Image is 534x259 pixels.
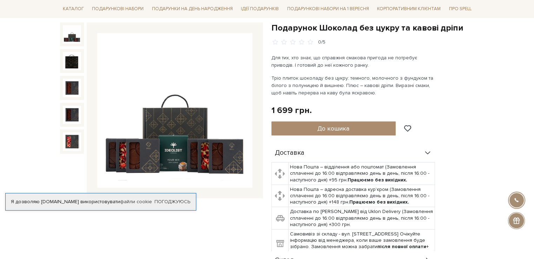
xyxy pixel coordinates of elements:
[271,54,436,69] p: Для тих, хто знає, що справжня смакова пригода не потребує приводів. І готовий до неї кожного ранку.
[275,150,304,156] span: Доставка
[271,105,312,116] div: 1 699 грн.
[288,185,435,207] td: Нова Пошта – адресна доставка кур'єром (Замовлення сплаченні до 16:00 відправляємо день в день, п...
[348,177,407,183] b: Працюємо без вихідних.
[374,3,443,15] a: Корпоративним клієнтам
[446,4,474,14] a: Про Spell
[377,244,426,250] b: після повної оплати
[284,3,372,15] a: Подарункові набори на 1 Вересня
[271,121,396,135] button: До кошика
[317,125,349,132] span: До кошика
[97,33,252,188] img: Подарунок Шоколад без цукру та кавові дріпи
[63,79,81,97] img: Подарунок Шоколад без цукру та кавові дріпи
[318,39,325,46] div: 0/5
[154,199,190,205] a: Погоджуюсь
[288,230,435,258] td: Самовивіз зі складу - вул. [STREET_ADDRESS] Очікуйте інформацію від менеджера, коли ваше замовлен...
[288,162,435,185] td: Нова Пошта – відділення або поштомат (Замовлення сплаченні до 16:00 відправляємо день в день, піс...
[271,74,436,97] p: Тріо плиток шоколаду без цукру: темного, молочного з фундуком та білого з полуницею й вишнею. Плю...
[149,4,236,14] a: Подарунки на День народження
[89,4,146,14] a: Подарункові набори
[60,4,87,14] a: Каталог
[63,52,81,70] img: Подарунок Шоколад без цукру та кавові дріпи
[120,199,152,205] a: файли cookie
[238,4,282,14] a: Ідеї подарунків
[271,22,474,33] h1: Подарунок Шоколад без цукру та кавові дріпи
[63,132,81,151] img: Подарунок Шоколад без цукру та кавові дріпи
[288,207,435,230] td: Доставка по [PERSON_NAME] від Uklon Delivery (Замовлення сплаченні до 16:00 відправляємо день в д...
[349,199,409,205] b: Працюємо без вихідних.
[63,25,81,44] img: Подарунок Шоколад без цукру та кавові дріпи
[63,106,81,124] img: Подарунок Шоколад без цукру та кавові дріпи
[6,199,196,205] div: Я дозволяю [DOMAIN_NAME] використовувати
